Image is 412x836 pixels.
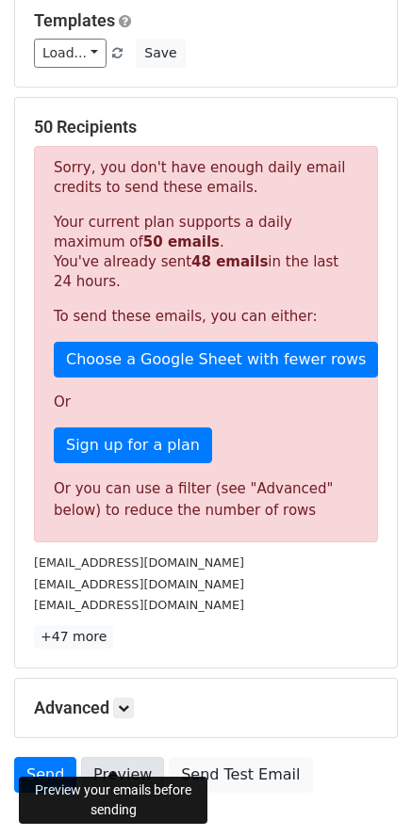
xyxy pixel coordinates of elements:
p: To send these emails, you can either: [54,307,358,327]
div: Preview your emails before sending [19,777,207,824]
small: [EMAIL_ADDRESS][DOMAIN_NAME] [34,555,244,570]
a: Send Test Email [169,757,312,793]
a: Preview [81,757,164,793]
a: Load... [34,39,107,68]
a: Choose a Google Sheet with fewer rows [54,342,378,378]
button: Save [136,39,185,68]
strong: 48 emails [191,253,268,270]
a: Send [14,757,76,793]
p: Your current plan supports a daily maximum of . You've already sent in the last 24 hours. [54,213,358,292]
div: Or you can use a filter (see "Advanced" below) to reduce the number of rows [54,478,358,521]
p: Sorry, you don't have enough daily email credits to send these emails. [54,158,358,198]
a: Templates [34,10,115,30]
iframe: Chat Widget [318,746,412,836]
a: Sign up for a plan [54,427,212,463]
a: +47 more [34,625,113,649]
h5: 50 Recipients [34,117,378,137]
small: [EMAIL_ADDRESS][DOMAIN_NAME] [34,598,244,612]
small: [EMAIL_ADDRESS][DOMAIN_NAME] [34,577,244,591]
h5: Advanced [34,698,378,718]
strong: 50 emails [143,233,220,250]
p: Or [54,393,358,412]
div: Widget de chat [318,746,412,836]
